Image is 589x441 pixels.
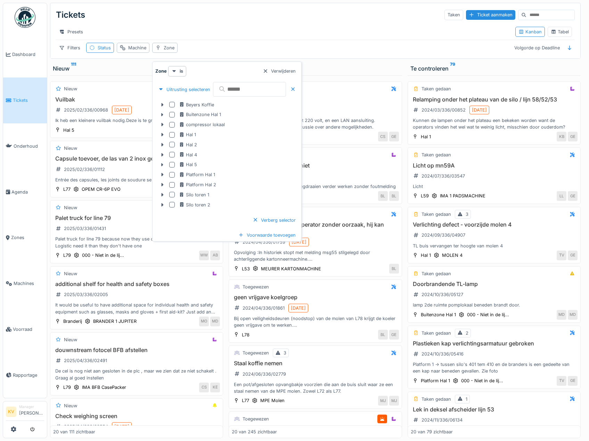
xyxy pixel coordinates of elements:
[442,252,463,259] div: MOLEN 4
[63,384,71,391] div: L79
[422,291,463,298] div: 2024/10/336/05127
[411,221,578,228] h3: Verlichting defect - voorzijde molen 4
[155,85,213,94] div: Uitrusting selecteren
[421,252,431,259] div: Hal 1
[179,131,196,138] div: Hal 1
[114,107,129,113] div: [DATE]
[82,252,124,259] div: 000 - Niet in de lij...
[232,428,277,435] div: 20 van 245 zichtbaar
[411,281,578,287] h3: Doorbrandende TL-lamp
[179,111,221,118] div: Buitenzone Hal 1
[461,377,503,384] div: 000 - Niet in de lij...
[422,107,466,113] div: 2024/03/336/00852
[232,162,399,169] h3: cyclus leegdraaien stopt niet
[511,43,563,53] div: Volgorde op Deadline
[551,28,569,35] div: Tabel
[411,340,578,347] h3: Plastieken kap verlichtingsarmatuur gebroken
[210,383,220,392] div: KE
[242,266,250,272] div: L53
[179,181,216,188] div: Platform Hal 2
[421,311,456,318] div: Buitenzone Hal 1
[53,117,220,124] div: Ik heb een kleinere vuilbak nodig.Deze is te groot.
[421,193,429,199] div: L59
[53,96,220,103] h3: Vuilbak
[13,97,44,104] span: Tickets
[389,264,399,273] div: BL
[53,215,220,221] h3: Palet truck for line 79
[411,302,578,308] div: lamp 2de ruimte pomplokaal beneden brandt door.
[518,28,542,35] div: Kanban
[64,423,108,430] div: 2025/04/336/02554
[557,251,566,260] div: TV
[199,383,209,392] div: CS
[557,132,566,141] div: KB
[164,44,174,51] div: Zone
[422,85,451,92] div: Taken gedaan
[53,64,220,73] div: Nieuw
[472,107,487,113] div: [DATE]
[11,189,44,195] span: Agenda
[422,211,451,218] div: Taken gedaan
[53,428,95,435] div: 20 van 111 zichtbaar
[232,315,399,328] div: Bij open veiligheidsdeuren (noodstop) van de molen van L78 krijgt de koeler geen vrijgave om te w...
[155,68,167,74] strong: Zone
[82,186,121,193] div: OPEM CR-6P EVO
[98,44,111,51] div: Status
[568,376,578,386] div: GE
[243,371,286,377] div: 2024/06/336/02779
[291,305,306,311] div: [DATE]
[13,326,44,333] span: Voorraad
[210,317,220,326] div: MD
[466,10,515,19] div: Ticket aanmaken
[179,101,214,108] div: Beyers Koffie
[422,330,451,336] div: Taken gedaan
[63,252,71,259] div: L79
[63,318,82,325] div: Branderij
[210,251,220,260] div: AB
[232,183,399,190] div: de machine blijft in de cyclus leegdraaien verder werken zonder foutmelding
[260,66,298,76] div: Verwijderen
[232,360,399,367] h3: Staal koffie nemen
[232,221,399,235] h3: combiner stopt volgens operator zonder oorzaak, hij kan gewoon starten.
[64,270,77,277] div: Nieuw
[568,310,578,320] div: MD
[422,270,451,277] div: Taken gedaan
[243,416,269,422] div: Toegewezen
[389,330,399,340] div: GE
[242,397,249,404] div: L77
[53,413,220,419] h3: Check weighing screen
[421,133,431,140] div: Hal 1
[410,64,578,73] div: Te controleren
[19,404,44,419] li: [PERSON_NAME]
[15,7,35,28] img: Badge_color-CXgf-gQk.svg
[64,85,77,92] div: Nieuw
[179,161,197,168] div: Hal 5
[114,423,129,430] div: [DATE]
[411,406,578,413] h3: Lek in deksel afscheider lijn 53
[53,155,220,162] h3: Capsule toevoer, de las van 2 inox geleidingen is gescheurd.
[56,43,83,53] div: Filters
[444,10,463,20] div: Taken
[14,143,44,149] span: Onderhoud
[422,396,451,402] div: Taken gedaan
[63,186,71,193] div: L77
[236,230,298,240] div: Voorwaarde toevoegen
[199,251,209,260] div: WW
[466,330,468,336] div: 2
[232,117,399,130] div: Klok in hall 3 hangen . Liefst met 220 volt, en een LAN aansluiting. PS. enkel een klok, en geen ...
[128,44,146,51] div: Machine
[64,204,77,211] div: Nieuw
[260,397,285,404] div: MPE Molen
[13,372,44,378] span: Rapportage
[422,232,465,238] div: 2024/09/336/04907
[422,173,465,179] div: 2024/07/336/03547
[56,27,86,37] div: Presets
[53,368,220,381] div: De cel is nog niet aan gesloten in de plc , maar we zien dat ze niet schakelt . Graag al goed ins...
[389,396,399,406] div: MJ
[64,225,106,232] div: 2025/03/336/01431
[56,6,85,24] div: Tickets
[53,302,220,315] div: It would be useful to have additional space for individual health and safety equipment such as gl...
[231,64,399,73] div: Bezig
[179,202,210,208] div: Silo toren 2
[261,266,321,272] div: MEURER KARTONMACHINE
